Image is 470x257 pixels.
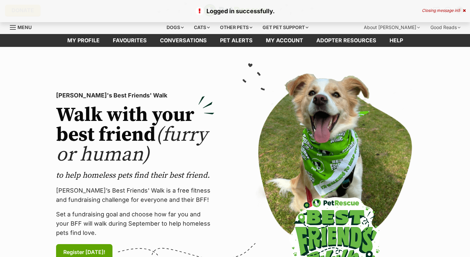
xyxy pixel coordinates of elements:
[259,34,310,47] a: My account
[310,34,383,47] a: Adopter resources
[56,170,214,181] p: to help homeless pets find their best friend.
[10,21,36,33] a: Menu
[215,21,257,34] div: Other pets
[56,186,214,204] p: [PERSON_NAME]’s Best Friends' Walk is a free fitness and fundraising challenge for everyone and t...
[106,34,153,47] a: Favourites
[61,34,106,47] a: My profile
[383,34,410,47] a: Help
[56,210,214,238] p: Set a fundraising goal and choose how far you and your BFF will walk during September to help hom...
[258,21,313,34] div: Get pet support
[63,248,105,256] span: Register [DATE]!
[162,21,188,34] div: Dogs
[56,123,207,167] span: (furry or human)
[213,34,259,47] a: Pet alerts
[56,91,214,100] p: [PERSON_NAME]'s Best Friends' Walk
[153,34,213,47] a: conversations
[56,105,214,165] h2: Walk with your best friend
[17,24,32,30] span: Menu
[426,21,465,34] div: Good Reads
[189,21,214,34] div: Cats
[359,21,424,34] div: About [PERSON_NAME]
